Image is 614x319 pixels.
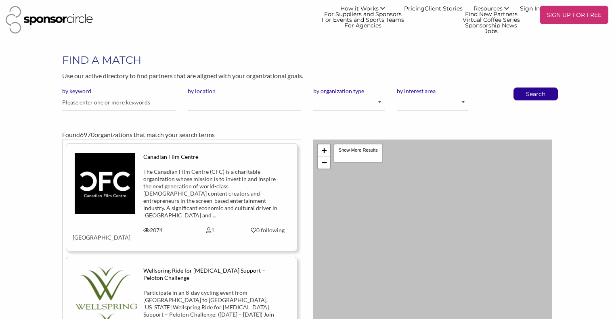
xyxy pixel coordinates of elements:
[543,9,605,21] p: SIGN UP FOR FREE
[322,11,404,17] a: For Suppliers and Sponsors
[188,88,301,95] label: by location
[540,6,608,34] a: SIGN UP FOR FREE
[425,6,463,11] a: Client Stories
[6,6,93,33] img: Sponsor Circle Logo
[62,88,176,95] label: by keyword
[80,131,94,138] span: 6970
[474,5,503,12] span: Resources
[522,88,549,100] button: Search
[62,95,176,111] input: Please enter one or more keywords
[73,153,290,241] a: Canadian Film Centre The Canadian Film Centre (CFC) is a charitable organization whose mission is...
[463,28,520,34] a: Jobs
[463,17,520,23] a: Virtual Coffee Series
[397,88,468,95] label: by interest area
[62,53,552,67] h1: FIND A MATCH
[62,71,552,81] p: Use our active directory to find partners that are aligned with your organizational goals.
[143,168,277,219] div: The Canadian Film Centre (CFC) is a charitable organization whose mission is to invest in and ins...
[182,227,239,234] div: 1
[463,23,520,28] a: Sponsorship News
[245,227,290,234] div: 0 following
[143,267,277,281] div: Wellspring Ride for [MEDICAL_DATA] Support – Peloton Challenge
[322,17,404,23] a: For Events and Sports Teams
[318,156,330,169] a: Zoom out
[124,227,182,234] div: 2074
[322,23,404,28] a: For Agencies
[313,88,385,95] label: by organization type
[143,153,277,161] div: Canadian Film Centre
[62,130,552,140] div: Found organizations that match your search terms
[463,11,520,17] a: Find New Partners
[67,227,124,241] div: [GEOGRAPHIC_DATA]
[520,6,540,11] a: Sign In
[322,6,404,11] a: How it Works
[404,6,425,11] a: Pricing
[340,5,379,12] span: How it Works
[75,153,135,214] img: tys7ftntgowgismeyatu
[318,144,330,156] a: Zoom in
[463,6,520,11] a: Resources
[333,144,383,163] div: Show More Results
